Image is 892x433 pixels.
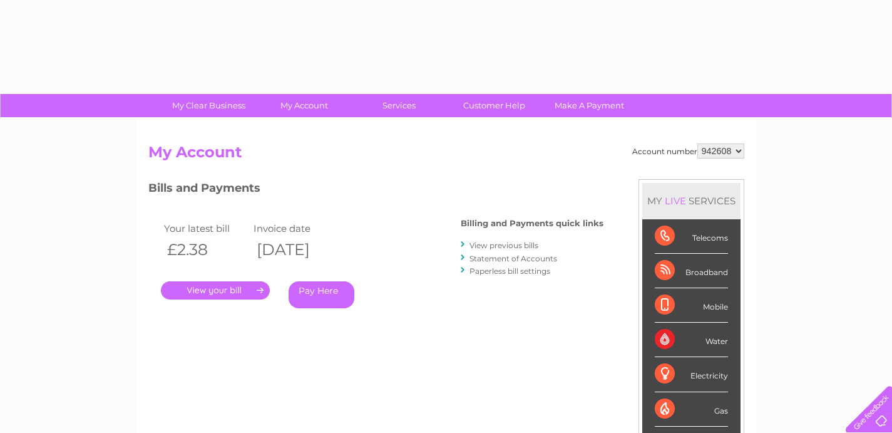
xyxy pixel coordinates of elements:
a: Make A Payment [538,94,641,117]
div: Account number [632,143,744,159]
div: MY SERVICES [642,183,741,219]
div: Electricity [655,357,728,392]
div: Broadband [655,254,728,288]
td: Your latest bill [161,220,251,237]
a: My Account [252,94,356,117]
div: Water [655,323,728,357]
div: Gas [655,392,728,427]
a: My Clear Business [157,94,260,117]
th: [DATE] [250,237,341,263]
th: £2.38 [161,237,251,263]
div: Mobile [655,288,728,323]
a: Pay Here [289,281,354,308]
a: View previous bills [469,241,538,250]
a: Customer Help [443,94,546,117]
div: LIVE [662,195,689,207]
a: Services [347,94,451,117]
a: . [161,281,270,300]
a: Statement of Accounts [469,254,557,263]
h4: Billing and Payments quick links [461,219,603,228]
h3: Bills and Payments [148,179,603,201]
td: Invoice date [250,220,341,237]
a: Paperless bill settings [469,266,550,276]
div: Telecoms [655,219,728,254]
h2: My Account [148,143,744,167]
